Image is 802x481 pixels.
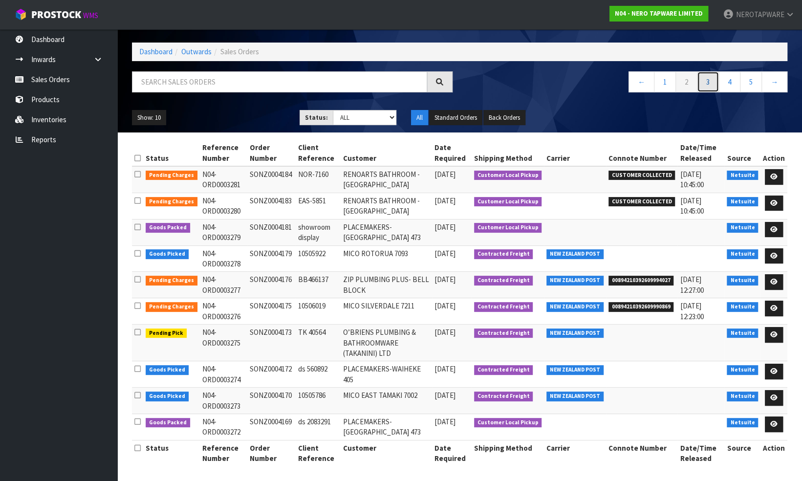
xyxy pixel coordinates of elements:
strong: Status: [305,113,328,122]
button: Back Orders [483,110,525,126]
td: ds 560892 [296,361,341,388]
td: N04-ORD0003272 [200,414,248,440]
th: Status [143,140,200,166]
span: NEW ZEALAND POST [546,302,604,312]
th: Date/Time Released [677,440,724,466]
td: ds 2083291 [296,414,341,440]
td: N04-ORD0003274 [200,361,248,388]
img: cube-alt.png [15,8,27,21]
th: Status [143,440,200,466]
td: 10505922 [296,245,341,272]
a: 2 [675,71,697,92]
span: [DATE] 12:27:00 [680,275,703,294]
td: SONZ0004170 [247,388,295,414]
th: Date Required [432,440,472,466]
span: [DATE] [434,249,455,258]
span: Customer Local Pickup [474,223,542,233]
span: 00894210392609990869 [608,302,674,312]
td: NOR-7160 [296,166,341,193]
td: SONZ0004169 [247,414,295,440]
td: showroom display [296,219,341,245]
span: Goods Picked [146,392,189,401]
span: Customer Local Pickup [474,418,542,428]
span: [DATE] [434,417,455,426]
th: Shipping Method [472,440,544,466]
span: Netsuite [727,365,758,375]
small: WMS [83,11,98,20]
a: Outwards [181,47,212,56]
nav: Page navigation [467,71,788,95]
th: Client Reference [296,440,341,466]
td: SONZ0004179 [247,245,295,272]
strong: N04 - NERO TAPWARE LIMITED [615,9,703,18]
td: N04-ORD0003279 [200,219,248,245]
button: Standard Orders [429,110,482,126]
a: → [761,71,787,92]
span: Contracted Freight [474,392,533,401]
th: Reference Number [200,440,248,466]
td: N04-ORD0003280 [200,193,248,219]
span: [DATE] [434,222,455,232]
span: Pending Charges [146,197,197,207]
span: Goods Picked [146,365,189,375]
span: Pending Charges [146,302,197,312]
span: Pending Charges [146,276,197,285]
td: SONZ0004176 [247,272,295,298]
td: SONZ0004175 [247,298,295,325]
input: Search sales orders [132,71,427,92]
button: All [411,110,428,126]
th: Client Reference [296,140,341,166]
td: SONZ0004183 [247,193,295,219]
td: MICO EAST TAMAKI 7002 [341,388,432,414]
td: RENOARTS BATHROOM - [GEOGRAPHIC_DATA] [341,193,432,219]
span: Netsuite [727,171,758,180]
span: NEROTAPWARE [736,10,784,19]
td: 10505786 [296,388,341,414]
span: NEW ZEALAND POST [546,328,604,338]
span: Contracted Freight [474,328,533,338]
th: Customer [341,140,432,166]
th: Source [724,140,760,166]
span: [DATE] [434,275,455,284]
span: Customer Local Pickup [474,197,542,207]
span: [DATE] 12:23:00 [680,301,703,321]
th: Carrier [544,140,606,166]
span: [DATE] [434,196,455,205]
span: [DATE] [434,391,455,400]
td: PLACEMAKERS-[GEOGRAPHIC_DATA] 473 [341,219,432,245]
span: [DATE] 10:45:00 [680,170,703,189]
span: Netsuite [727,392,758,401]
span: Netsuite [727,249,758,259]
th: Reference Number [200,140,248,166]
span: Contracted Freight [474,365,533,375]
span: Contracted Freight [474,302,533,312]
span: Sales Orders [220,47,259,56]
th: Order Number [247,440,295,466]
span: CUSTOMER COLLECTED [608,197,675,207]
th: Source [724,440,760,466]
td: ZIP PLUMBING PLUS- BELL BLOCK [341,272,432,298]
span: Pending Charges [146,171,197,180]
td: SONZ0004173 [247,325,295,361]
th: Connote Number [606,140,678,166]
th: Date/Time Released [677,140,724,166]
th: Carrier [544,440,606,466]
a: ← [629,71,654,92]
th: Action [760,140,787,166]
span: Pending Pick [146,328,187,338]
th: Action [760,440,787,466]
span: [DATE] [434,328,455,337]
td: N04-ORD0003273 [200,388,248,414]
span: Contracted Freight [474,276,533,285]
th: Connote Number [606,440,678,466]
td: MICO SILVERDALE 7211 [341,298,432,325]
span: Netsuite [727,223,758,233]
td: SONZ0004184 [247,166,295,193]
td: SONZ0004181 [247,219,295,245]
span: Goods Picked [146,249,189,259]
span: 00894210392609994027 [608,276,674,285]
th: Date Required [432,140,472,166]
td: 10506019 [296,298,341,325]
span: NEW ZEALAND POST [546,249,604,259]
td: PLACEMAKERS-[GEOGRAPHIC_DATA] 473 [341,414,432,440]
